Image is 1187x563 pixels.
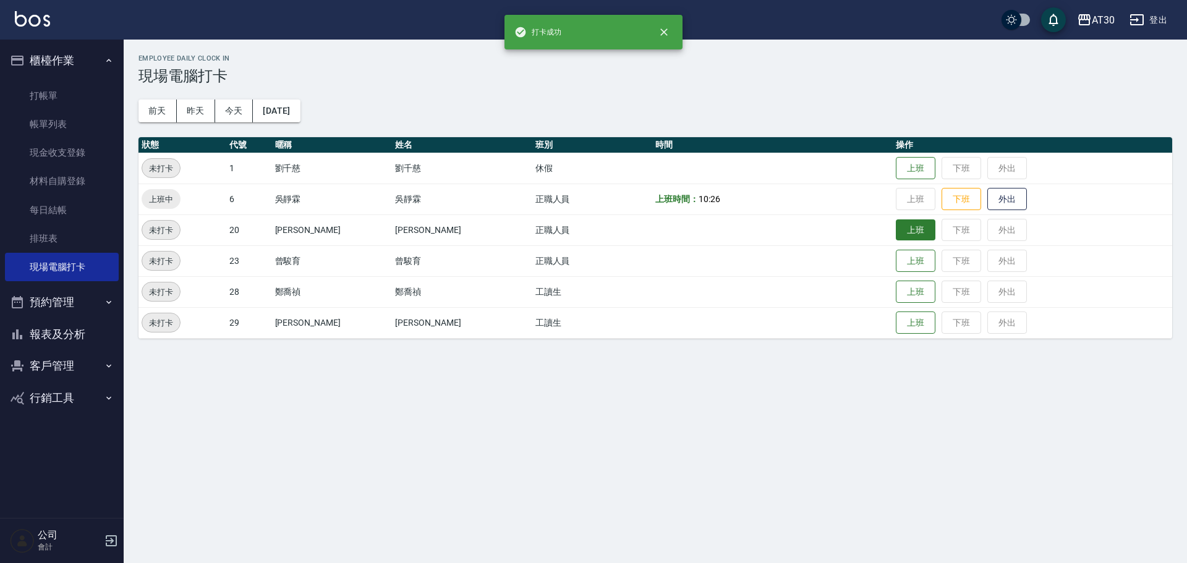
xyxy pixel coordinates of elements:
button: save [1041,7,1066,32]
button: [DATE] [253,99,300,122]
th: 暱稱 [272,137,393,153]
img: Person [10,528,35,553]
button: AT30 [1072,7,1120,33]
button: 預約管理 [5,286,119,318]
td: 1 [226,153,272,184]
th: 姓名 [392,137,532,153]
a: 排班表 [5,224,119,253]
b: 上班時間： [655,194,699,204]
td: 鄭喬禎 [272,276,393,307]
button: 登出 [1125,9,1172,32]
span: 10:26 [699,194,720,204]
td: 工讀生 [532,307,653,338]
span: 未打卡 [142,162,180,175]
span: 未打卡 [142,224,180,237]
button: 昨天 [177,99,215,122]
td: [PERSON_NAME] [392,307,532,338]
td: 23 [226,245,272,276]
td: [PERSON_NAME] [392,214,532,245]
span: 上班中 [142,193,181,206]
td: 28 [226,276,272,307]
a: 現金收支登錄 [5,138,119,167]
h3: 現場電腦打卡 [138,67,1172,85]
div: AT30 [1092,12,1115,28]
button: 行銷工具 [5,382,119,414]
span: 未打卡 [142,286,180,298]
h2: Employee Daily Clock In [138,54,1172,62]
th: 時間 [652,137,893,153]
td: 正職人員 [532,184,653,214]
td: 正職人員 [532,245,653,276]
td: 正職人員 [532,214,653,245]
button: 櫃檯作業 [5,44,119,77]
button: 上班 [896,250,935,273]
td: 吳靜霖 [272,184,393,214]
span: 未打卡 [142,316,180,329]
th: 操作 [893,137,1172,153]
td: 劉千慈 [392,153,532,184]
button: 上班 [896,157,935,180]
span: 打卡成功 [514,26,561,38]
a: 每日結帳 [5,196,119,224]
a: 材料自購登錄 [5,167,119,195]
button: 上班 [896,219,935,241]
td: 鄭喬禎 [392,276,532,307]
td: 曾駿育 [272,245,393,276]
td: 6 [226,184,272,214]
td: 吳靜霖 [392,184,532,214]
button: 上班 [896,281,935,303]
span: 未打卡 [142,255,180,268]
th: 狀態 [138,137,226,153]
button: 前天 [138,99,177,122]
a: 打帳單 [5,82,119,110]
h5: 公司 [38,529,101,541]
button: 下班 [942,188,981,211]
td: [PERSON_NAME] [272,214,393,245]
td: 20 [226,214,272,245]
p: 會計 [38,541,101,552]
button: 報表及分析 [5,318,119,350]
button: close [650,19,678,46]
th: 班別 [532,137,653,153]
td: [PERSON_NAME] [272,307,393,338]
button: 今天 [215,99,253,122]
td: 29 [226,307,272,338]
td: 劉千慈 [272,153,393,184]
a: 帳單列表 [5,110,119,138]
td: 工讀生 [532,276,653,307]
button: 上班 [896,311,935,334]
button: 外出 [987,188,1027,211]
td: 休假 [532,153,653,184]
td: 曾駿育 [392,245,532,276]
th: 代號 [226,137,272,153]
button: 客戶管理 [5,350,119,382]
a: 現場電腦打卡 [5,253,119,281]
img: Logo [15,11,50,27]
